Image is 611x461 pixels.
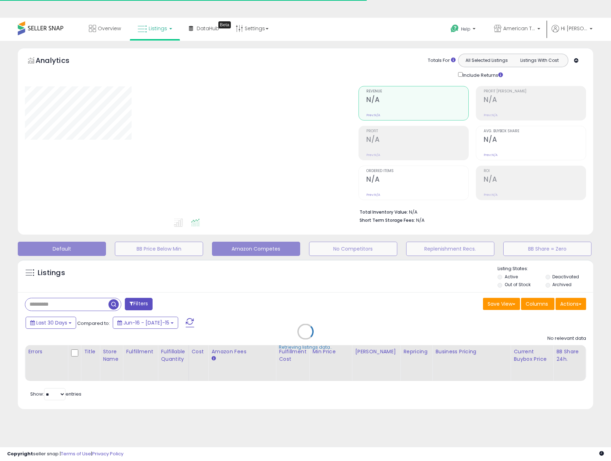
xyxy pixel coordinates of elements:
[484,153,498,157] small: Prev: N/A
[366,113,380,117] small: Prev: N/A
[366,96,468,105] h2: N/A
[98,25,121,32] span: Overview
[360,217,415,223] b: Short Term Storage Fees:
[445,19,483,41] a: Help
[309,242,397,256] button: No Competitors
[484,113,498,117] small: Prev: N/A
[218,21,231,28] div: Tooltip anchor
[212,242,300,256] button: Amazon Competes
[366,175,468,185] h2: N/A
[460,56,513,65] button: All Selected Listings
[561,25,588,32] span: Hi [PERSON_NAME]
[484,129,586,133] span: Avg. Buybox Share
[18,242,106,256] button: Default
[366,90,468,93] span: Revenue
[503,242,591,256] button: BB Share = Zero
[279,344,332,350] div: Retrieving listings data..
[184,18,224,39] a: DataHub
[84,18,126,39] a: Overview
[503,25,535,32] span: American Telecom Headquarters
[36,55,83,67] h5: Analytics
[416,217,425,224] span: N/A
[366,129,468,133] span: Profit
[366,193,380,197] small: Prev: N/A
[360,209,408,215] b: Total Inventory Value:
[489,18,546,41] a: American Telecom Headquarters
[406,242,494,256] button: Replenishment Recs.
[197,25,219,32] span: DataHub
[552,25,593,41] a: Hi [PERSON_NAME]
[484,169,586,173] span: ROI
[149,25,167,32] span: Listings
[366,135,468,145] h2: N/A
[450,24,459,33] i: Get Help
[366,169,468,173] span: Ordered Items
[132,18,177,39] a: Listings
[484,90,586,93] span: Profit [PERSON_NAME]
[230,18,274,39] a: Settings
[360,207,581,216] li: N/A
[484,193,498,197] small: Prev: N/A
[484,175,586,185] h2: N/A
[484,96,586,105] h2: N/A
[453,71,511,79] div: Include Returns
[366,153,380,157] small: Prev: N/A
[461,26,471,32] span: Help
[115,242,203,256] button: BB Price Below Min
[513,56,566,65] button: Listings With Cost
[428,57,456,64] div: Totals For
[484,135,586,145] h2: N/A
